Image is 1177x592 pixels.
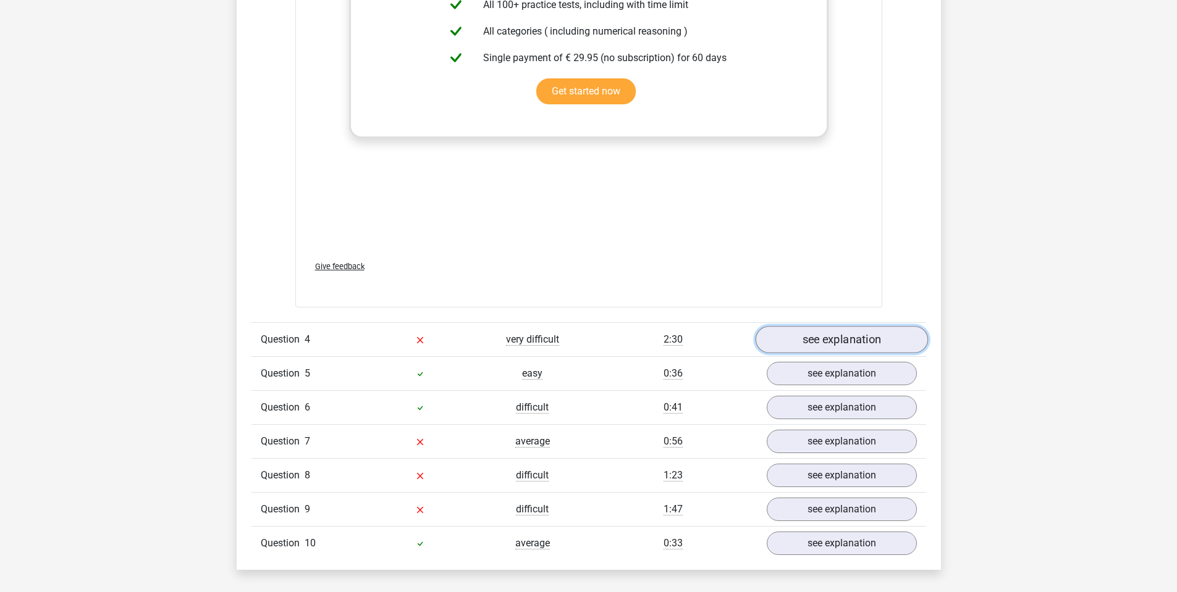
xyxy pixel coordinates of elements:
[664,367,683,380] span: 0:36
[767,464,917,487] a: see explanation
[767,362,917,385] a: see explanation
[261,332,305,347] span: Question
[767,498,917,521] a: see explanation
[516,469,549,482] span: difficult
[664,537,683,549] span: 0:33
[767,430,917,453] a: see explanation
[664,469,683,482] span: 1:23
[305,401,310,413] span: 6
[664,333,683,346] span: 2:30
[522,367,542,380] span: easy
[261,536,305,551] span: Question
[305,435,310,447] span: 7
[305,537,316,549] span: 10
[536,78,636,104] a: Get started now
[515,435,550,448] span: average
[305,503,310,515] span: 9
[305,469,310,481] span: 8
[506,333,559,346] span: very difficult
[755,327,927,354] a: see explanation
[767,396,917,419] a: see explanation
[767,532,917,555] a: see explanation
[664,401,683,414] span: 0:41
[261,366,305,381] span: Question
[305,333,310,345] span: 4
[664,503,683,515] span: 1:47
[664,435,683,448] span: 0:56
[261,468,305,483] span: Question
[516,401,549,414] span: difficult
[261,434,305,449] span: Question
[305,367,310,379] span: 5
[261,502,305,517] span: Question
[261,400,305,415] span: Question
[515,537,550,549] span: average
[315,262,365,271] span: Give feedback
[516,503,549,515] span: difficult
